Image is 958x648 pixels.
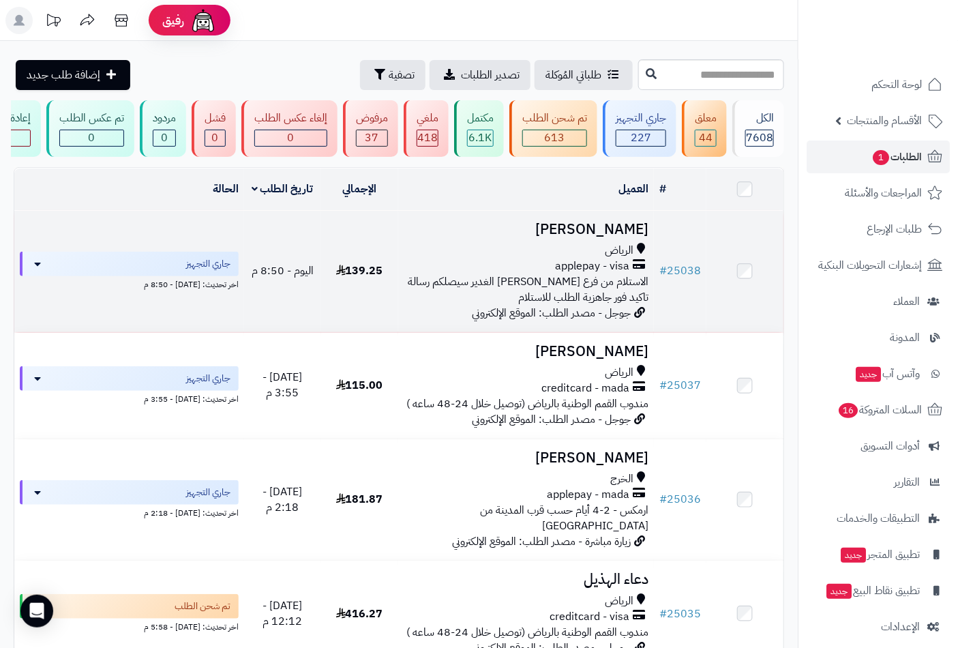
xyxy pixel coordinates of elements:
[153,130,175,146] div: 0
[807,249,950,282] a: إشعارات التحويلات البنكية
[137,100,189,157] a: مردود 0
[451,100,507,157] a: مكتمل 6.1K
[190,7,217,34] img: ai-face.png
[263,598,302,630] span: [DATE] - 12:12 م
[535,60,633,90] a: طلباتي المُوكلة
[20,276,239,291] div: اخر تحديث: [DATE] - 8:50 م
[356,111,388,126] div: مرفوض
[659,263,701,279] a: #25038
[360,60,425,90] button: تصفية
[659,606,701,622] a: #25035
[631,130,651,146] span: 227
[541,381,629,396] span: creditcard - mada
[239,100,340,157] a: إلغاء عكس الطلب 0
[659,377,667,394] span: #
[59,111,124,126] div: تم عكس الطلب
[404,450,649,466] h3: [PERSON_NAME]
[205,130,225,146] div: 0
[807,68,950,101] a: لوحة التحكم
[336,491,383,507] span: 181.87
[452,533,631,550] span: زيارة مباشرة - مصدر الطلب: الموقع الإلكتروني
[408,274,648,306] span: الاستلام من فرع [PERSON_NAME] الغدير سيصلكم رسالة تاكيد فور جاهزية الطلب للاستلام
[695,130,716,146] div: 44
[837,400,922,419] span: السلات المتروكة
[468,130,493,146] div: 6107
[600,100,679,157] a: جاري التجهيز 227
[659,491,667,507] span: #
[288,130,295,146] span: 0
[881,617,920,636] span: الإعدادات
[746,130,773,146] span: 7608
[745,111,774,126] div: الكل
[254,111,327,126] div: إلغاء عكس الطلب
[679,100,730,157] a: معلق 44
[618,181,648,197] a: العميل
[212,130,219,146] span: 0
[252,263,314,279] span: اليوم - 8:50 م
[871,147,922,166] span: الطلبات
[20,505,239,519] div: اخر تحديث: [DATE] - 2:18 م
[20,595,53,628] div: Open Intercom Messenger
[336,263,383,279] span: 139.25
[417,111,438,126] div: ملغي
[472,305,631,321] span: جوجل - مصدر الطلب: الموقع الإلكتروني
[336,377,383,394] span: 115.00
[605,593,633,609] span: الرياض
[60,130,123,146] div: 0
[404,344,649,359] h3: [PERSON_NAME]
[890,328,920,347] span: المدونة
[20,391,239,405] div: اخر تحديث: [DATE] - 3:55 م
[389,67,415,83] span: تصفية
[404,222,649,237] h3: [PERSON_NAME]
[807,502,950,535] a: التطبيقات والخدمات
[252,181,314,197] a: تاريخ الطلب
[856,367,881,382] span: جديد
[873,150,889,165] span: 1
[807,394,950,426] a: السلات المتروكة16
[616,130,665,146] div: 227
[845,183,922,203] span: المراجعات والأسئلة
[205,111,226,126] div: فشل
[213,181,239,197] a: الحالة
[555,259,629,274] span: applepay - visa
[545,67,601,83] span: طلباتي المُوكلة
[189,100,239,157] a: فشل 0
[336,606,383,622] span: 416.27
[263,484,302,516] span: [DATE] - 2:18 م
[610,471,633,487] span: الخرج
[847,111,922,130] span: الأقسام والمنتجات
[699,130,713,146] span: 44
[826,584,852,599] span: جديد
[401,100,451,157] a: ملغي 418
[807,574,950,607] a: تطبيق نقاط البيعجديد
[730,100,787,157] a: الكل7608
[186,372,230,385] span: جاري التجهيز
[27,67,100,83] span: إضافة طلب جديد
[659,263,667,279] span: #
[263,369,302,401] span: [DATE] - 3:55 م
[255,130,327,146] div: 0
[469,130,492,146] span: 6.1K
[406,396,648,412] span: مندوب القمم الوطنية بالرياض (توصيل خلال 24-48 ساعه )
[818,256,922,275] span: إشعارات التحويلات البنكية
[20,619,239,633] div: اخر تحديث: [DATE] - 5:58 م
[807,285,950,318] a: العملاء
[44,100,137,157] a: تم عكس الطلب 0
[175,600,230,613] span: تم شحن الطلب
[854,364,920,383] span: وآتس آب
[659,181,666,197] a: #
[36,7,70,38] a: تحديثات المنصة
[807,213,950,246] a: طلبات الإرجاع
[547,487,629,503] span: applepay - mada
[839,545,920,564] span: تطبيق المتجر
[871,75,922,94] span: لوحة التحكم
[461,67,520,83] span: تصدير الطلبات
[417,130,438,146] span: 418
[807,538,950,571] a: تطبيق المتجرجديد
[507,100,600,157] a: تم شحن الطلب 613
[467,111,494,126] div: مكتمل
[807,357,950,390] a: وآتس آبجديد
[523,130,586,146] div: 613
[695,111,717,126] div: معلق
